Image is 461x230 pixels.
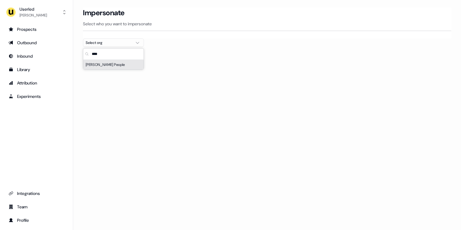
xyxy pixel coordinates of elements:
div: [PERSON_NAME] [20,12,47,18]
p: Select who you want to impersonate [83,21,451,27]
div: Select org [86,40,131,46]
div: Profile [9,217,64,223]
a: Go to team [5,202,68,212]
div: Userled [20,6,47,12]
h3: Impersonate [83,8,125,17]
a: Go to experiments [5,92,68,101]
div: [PERSON_NAME] People [83,60,144,70]
a: Go to outbound experience [5,38,68,48]
div: Integrations [9,190,64,196]
button: Select org [83,38,144,47]
div: Prospects [9,26,64,32]
a: Go to attribution [5,78,68,88]
button: Userled[PERSON_NAME] [5,5,68,20]
div: Experiments [9,93,64,99]
div: Attribution [9,80,64,86]
div: Suggestions [83,60,144,70]
div: Inbound [9,53,64,59]
div: Outbound [9,40,64,46]
a: Go to templates [5,65,68,74]
div: Team [9,204,64,210]
a: Go to Inbound [5,51,68,61]
a: Go to integrations [5,189,68,198]
a: Go to profile [5,215,68,225]
a: Go to prospects [5,24,68,34]
div: Library [9,66,64,73]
